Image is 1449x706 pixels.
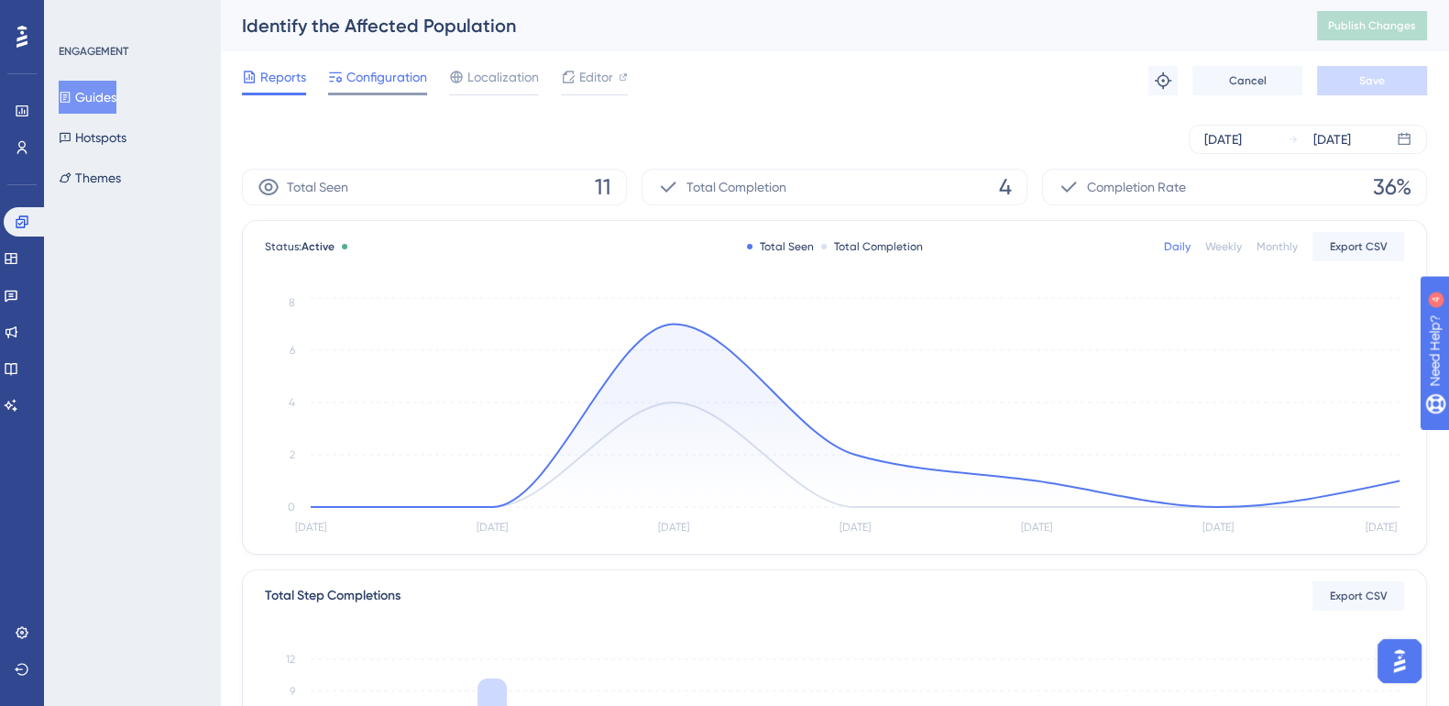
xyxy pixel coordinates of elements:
[295,521,326,534] tspan: [DATE]
[127,9,133,24] div: 4
[1202,521,1234,534] tspan: [DATE]
[1312,581,1404,611] button: Export CSV
[1312,232,1404,261] button: Export CSV
[1330,589,1388,603] span: Export CSV
[289,296,295,309] tspan: 8
[302,240,335,253] span: Active
[59,161,121,194] button: Themes
[59,44,128,59] div: ENGAGEMENT
[260,66,306,88] span: Reports
[1205,239,1242,254] div: Weekly
[1317,11,1427,40] button: Publish Changes
[1317,66,1427,95] button: Save
[467,66,539,88] span: Localization
[1204,128,1242,150] div: [DATE]
[289,396,295,409] tspan: 4
[579,66,613,88] span: Editor
[595,172,611,202] span: 11
[290,344,295,357] tspan: 6
[477,521,508,534] tspan: [DATE]
[658,521,689,534] tspan: [DATE]
[290,448,295,461] tspan: 2
[286,653,295,666] tspan: 12
[999,172,1012,202] span: 4
[747,239,814,254] div: Total Seen
[43,5,115,27] span: Need Help?
[59,121,126,154] button: Hotspots
[1021,521,1052,534] tspan: [DATE]
[1313,128,1351,150] div: [DATE]
[346,66,427,88] span: Configuration
[287,176,348,198] span: Total Seen
[288,501,295,513] tspan: 0
[1164,239,1191,254] div: Daily
[1229,73,1267,88] span: Cancel
[821,239,923,254] div: Total Completion
[1257,239,1298,254] div: Monthly
[1328,18,1416,33] span: Publish Changes
[1373,172,1411,202] span: 36%
[265,239,335,254] span: Status:
[265,585,401,607] div: Total Step Completions
[1359,73,1385,88] span: Save
[840,521,871,534] tspan: [DATE]
[1372,634,1427,689] iframe: UserGuiding AI Assistant Launcher
[1087,176,1186,198] span: Completion Rate
[1366,521,1397,534] tspan: [DATE]
[242,13,1271,39] div: Identify the Affected Population
[59,81,116,114] button: Guides
[290,685,295,698] tspan: 9
[1192,66,1302,95] button: Cancel
[686,176,786,198] span: Total Completion
[1330,239,1388,254] span: Export CSV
